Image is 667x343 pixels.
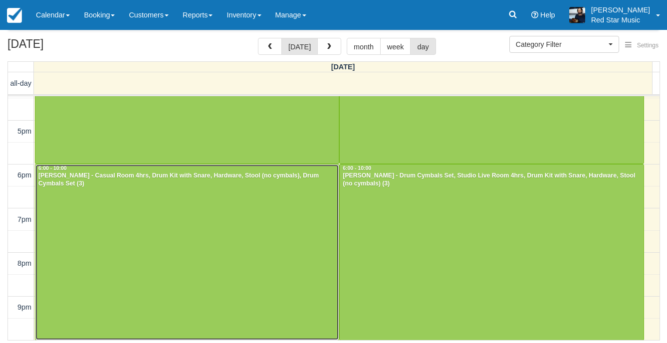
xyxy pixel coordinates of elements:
[591,15,650,25] p: Red Star Music
[7,38,134,56] h2: [DATE]
[516,39,606,49] span: Category Filter
[17,215,31,223] span: 7pm
[281,38,318,55] button: [DATE]
[637,42,659,49] span: Settings
[509,36,619,53] button: Category Filter
[17,171,31,179] span: 6pm
[38,166,67,171] span: 6:00 - 10:00
[17,259,31,267] span: 8pm
[347,38,381,55] button: month
[7,8,22,23] img: checkfront-main-nav-mini-logo.png
[331,63,355,71] span: [DATE]
[619,38,665,53] button: Settings
[380,38,411,55] button: week
[410,38,436,55] button: day
[531,11,538,18] i: Help
[591,5,650,15] p: [PERSON_NAME]
[10,79,31,87] span: all-day
[339,164,644,340] a: 6:00 - 10:00[PERSON_NAME] - Drum Cymbals Set, Studio Live Room 4hrs, Drum Kit with Snare, Hardwar...
[569,7,585,23] img: A1
[17,127,31,135] span: 5pm
[35,164,339,340] a: 6:00 - 10:00[PERSON_NAME] - Casual Room 4hrs, Drum Kit with Snare, Hardware, Stool (no cymbals), ...
[38,172,336,188] div: [PERSON_NAME] - Casual Room 4hrs, Drum Kit with Snare, Hardware, Stool (no cymbals), Drum Cymbals...
[342,172,641,188] div: [PERSON_NAME] - Drum Cymbals Set, Studio Live Room 4hrs, Drum Kit with Snare, Hardware, Stool (no...
[343,166,371,171] span: 6:00 - 10:00
[540,11,555,19] span: Help
[17,303,31,311] span: 9pm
